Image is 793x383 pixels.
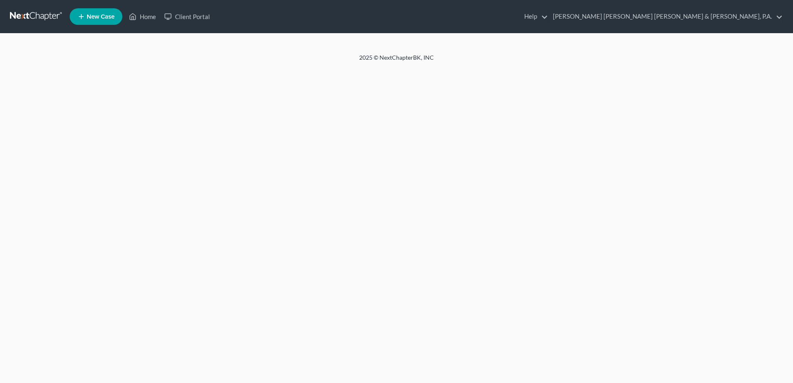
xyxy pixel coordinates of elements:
a: Client Portal [160,9,214,24]
div: 2025 © NextChapterBK, INC [160,53,633,68]
a: Home [125,9,160,24]
new-legal-case-button: New Case [70,8,122,25]
a: Help [520,9,548,24]
a: [PERSON_NAME] [PERSON_NAME] [PERSON_NAME] & [PERSON_NAME], P.A. [549,9,783,24]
